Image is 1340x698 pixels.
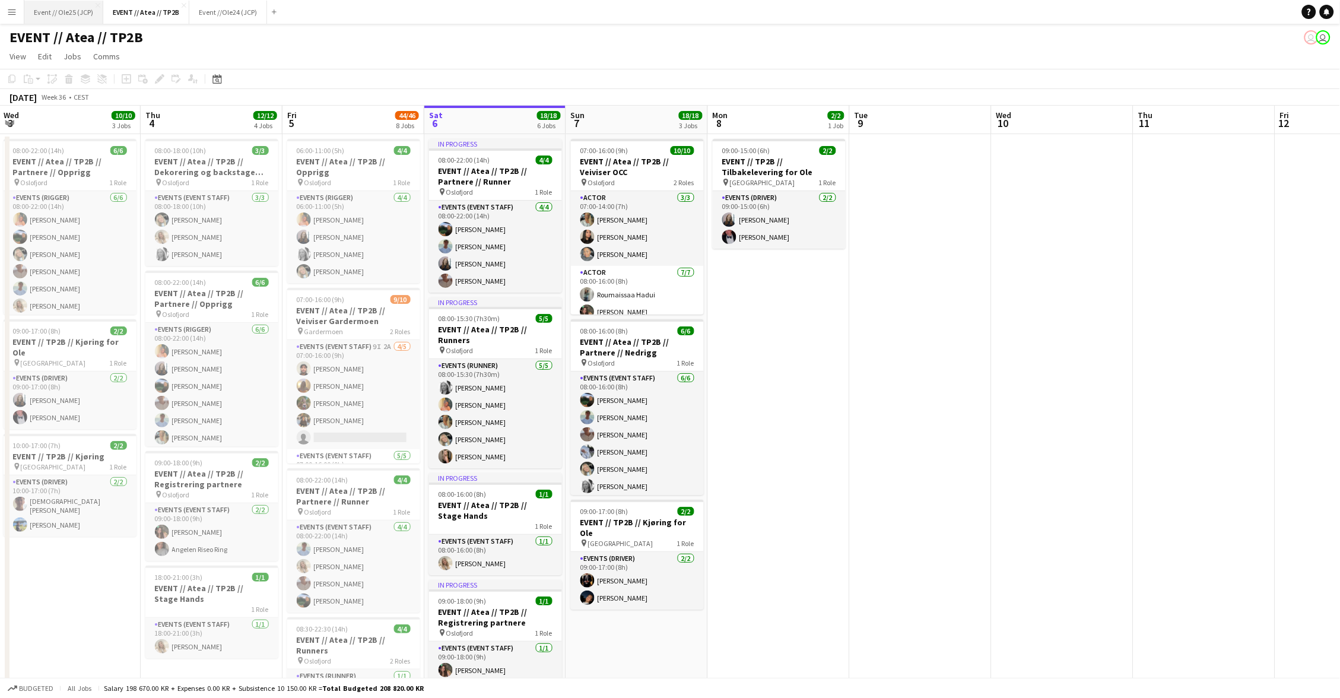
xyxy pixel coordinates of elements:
span: 1 Role [677,358,694,367]
app-card-role: Events (Driver)2/209:00-17:00 (8h)[PERSON_NAME][PERSON_NAME] [4,372,136,429]
div: 4 Jobs [254,121,277,130]
div: 6 Jobs [538,121,560,130]
span: 11 [1136,116,1153,130]
span: 09:00-17:00 (8h) [580,507,628,516]
span: Wed [996,110,1012,120]
span: 18:00-21:00 (3h) [155,573,203,582]
app-job-card: 08:00-22:00 (14h)6/6EVENT // Atea // TP2B // Partnere // Opprigg Oslofjord1 RoleEvents (Rigger)6/... [145,271,278,446]
app-job-card: 07:00-16:00 (9h)10/10EVENT // Atea // TP2B // Veiviser OCC Oslofjord2 RolesActor3/307:00-14:00 (7... [571,139,704,315]
span: 1 Role [110,462,127,471]
span: Oslofjord [304,656,332,665]
a: View [5,49,31,64]
h1: EVENT // Atea // TP2B [9,28,143,46]
span: 1 Role [535,522,552,531]
h3: EVENT // TP2B // Tilbakelevering for Ole [713,156,846,177]
span: Fri [287,110,297,120]
span: Oslofjord [163,310,190,319]
span: 10 [995,116,1012,130]
app-job-card: 06:00-11:00 (5h)4/4EVENT // Atea // TP2B // Opprigg Oslofjord1 RoleEvents (Rigger)4/406:00-11:00 ... [287,139,420,283]
span: 4/4 [394,624,411,633]
app-card-role: Events (Rigger)4/406:00-11:00 (5h)[PERSON_NAME][PERSON_NAME][PERSON_NAME][PERSON_NAME] [287,191,420,283]
app-card-role: Events (Event Staff)6/608:00-16:00 (8h)[PERSON_NAME][PERSON_NAME][PERSON_NAME][PERSON_NAME][PERSO... [571,372,704,498]
h3: EVENT // Atea // TP2B // Opprigg [287,156,420,177]
span: Fri [1280,110,1290,120]
h3: EVENT // TP2B // Kjøring [4,451,136,462]
span: 2 Roles [674,178,694,187]
button: Budgeted [6,682,55,695]
span: View [9,51,26,62]
span: 2/2 [828,111,844,120]
h3: EVENT // Atea // TP2B // Partnere // Opprigg [145,288,278,309]
span: Thu [145,110,160,120]
span: [GEOGRAPHIC_DATA] [588,539,653,548]
span: 12/12 [253,111,277,120]
span: All jobs [65,684,94,693]
span: 09:00-18:00 (9h) [155,458,203,467]
span: 8 [711,116,728,130]
app-user-avatar: Ole Rise [1316,30,1331,45]
span: 08:30-22:30 (14h) [297,624,348,633]
app-job-card: In progress08:00-22:00 (14h)4/4EVENT // Atea // TP2B // Partnere // Runner Oslofjord1 RoleEvents ... [429,139,562,293]
h3: EVENT // Atea // TP2B // Veiviser OCC [571,156,704,177]
span: 18/18 [679,111,703,120]
button: EVENT // Atea // TP2B [103,1,189,24]
h3: EVENT // TP2B // Kjøring for Ole [4,337,136,358]
span: Oslofjord [304,507,332,516]
span: 1 Role [535,629,552,637]
span: Oslofjord [163,490,190,499]
div: 08:00-22:00 (14h)4/4EVENT // Atea // TP2B // Partnere // Runner Oslofjord1 RoleEvents (Event Staf... [287,468,420,613]
h3: EVENT // Atea // TP2B // Partnere // Runner [287,486,420,507]
span: 9/10 [390,295,411,304]
h3: EVENT // Atea // TP2B // Partnere // Opprigg [4,156,136,177]
span: Jobs [63,51,81,62]
h3: EVENT // Atea // TP2B // Veiviser Gardermoen [287,305,420,326]
span: 1 Role [252,310,269,319]
h3: EVENT // Atea // TP2B // Runners [287,634,420,656]
span: Gardermoen [304,327,344,336]
span: 5 [285,116,297,130]
span: Oslofjord [21,178,48,187]
span: 08:00-22:00 (14h) [439,156,490,164]
app-job-card: 07:00-16:00 (9h)9/10EVENT // Atea // TP2B // Veiviser Gardermoen Gardermoen2 RolesEvents (Event S... [287,288,420,464]
span: Budgeted [19,684,53,693]
app-card-role: Events (Event Staff)5/507:00-16:00 (9h) [287,449,420,562]
span: 07:00-16:00 (9h) [297,295,345,304]
h3: EVENT // Atea // TP2B // Registrering partnere [145,468,278,490]
div: 3 Jobs [679,121,702,130]
app-user-avatar: Jenny Marie Ragnhild Andersen [1304,30,1319,45]
div: In progress [429,580,562,589]
div: 10:00-17:00 (7h)2/2EVENT // TP2B // Kjøring [GEOGRAPHIC_DATA]1 RoleEvents (Driver)2/210:00-17:00 ... [4,434,136,537]
a: Jobs [59,49,86,64]
span: 1 Role [819,178,836,187]
app-card-role: Events (Rigger)6/608:00-22:00 (14h)[PERSON_NAME][PERSON_NAME][PERSON_NAME][PERSON_NAME][PERSON_NA... [145,323,278,449]
span: Comms [93,51,120,62]
app-card-role: Events (Event Staff)1/118:00-21:00 (3h)[PERSON_NAME] [145,618,278,658]
span: 1 Role [393,178,411,187]
span: Edit [38,51,52,62]
h3: EVENT // Atea // TP2B // Stage Hands [429,500,562,521]
div: 3 Jobs [112,121,135,130]
span: 1 Role [677,539,694,548]
h3: EVENT // Atea // TP2B // Stage Hands [145,583,278,604]
app-card-role: Actor7/708:00-16:00 (8h)Roumaissaa Hadui[PERSON_NAME] [571,266,704,410]
span: 1/1 [536,597,552,605]
span: 1 Role [393,507,411,516]
div: 08:00-22:00 (14h)6/6EVENT // Atea // TP2B // Partnere // Opprigg Oslofjord1 RoleEvents (Rigger)6/... [4,139,136,315]
span: 4/4 [536,156,552,164]
div: In progress09:00-18:00 (9h)1/1EVENT // Atea // TP2B // Registrering partnere Oslofjord1 RoleEvent... [429,580,562,682]
span: 1/1 [536,490,552,499]
app-card-role: Events (Runner)5/508:00-15:30 (7h30m)[PERSON_NAME][PERSON_NAME][PERSON_NAME][PERSON_NAME][PERSON_... [429,359,562,468]
span: 1 Role [110,178,127,187]
h3: EVENT // Atea // TP2B // Partnere // Nedrigg [571,337,704,358]
app-card-role: Events (Driver)2/210:00-17:00 (7h)[DEMOGRAPHIC_DATA][PERSON_NAME][PERSON_NAME] [4,475,136,537]
span: 4 [144,116,160,130]
span: Wed [4,110,19,120]
span: 2 Roles [390,656,411,665]
app-card-role: Events (Event Staff)2/209:00-18:00 (9h)[PERSON_NAME]Angelen Riseo Ring [145,503,278,561]
span: [GEOGRAPHIC_DATA] [21,462,86,471]
app-job-card: 08:00-16:00 (8h)6/6EVENT // Atea // TP2B // Partnere // Nedrigg Oslofjord1 RoleEvents (Event Staf... [571,319,704,495]
span: 18/18 [537,111,561,120]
